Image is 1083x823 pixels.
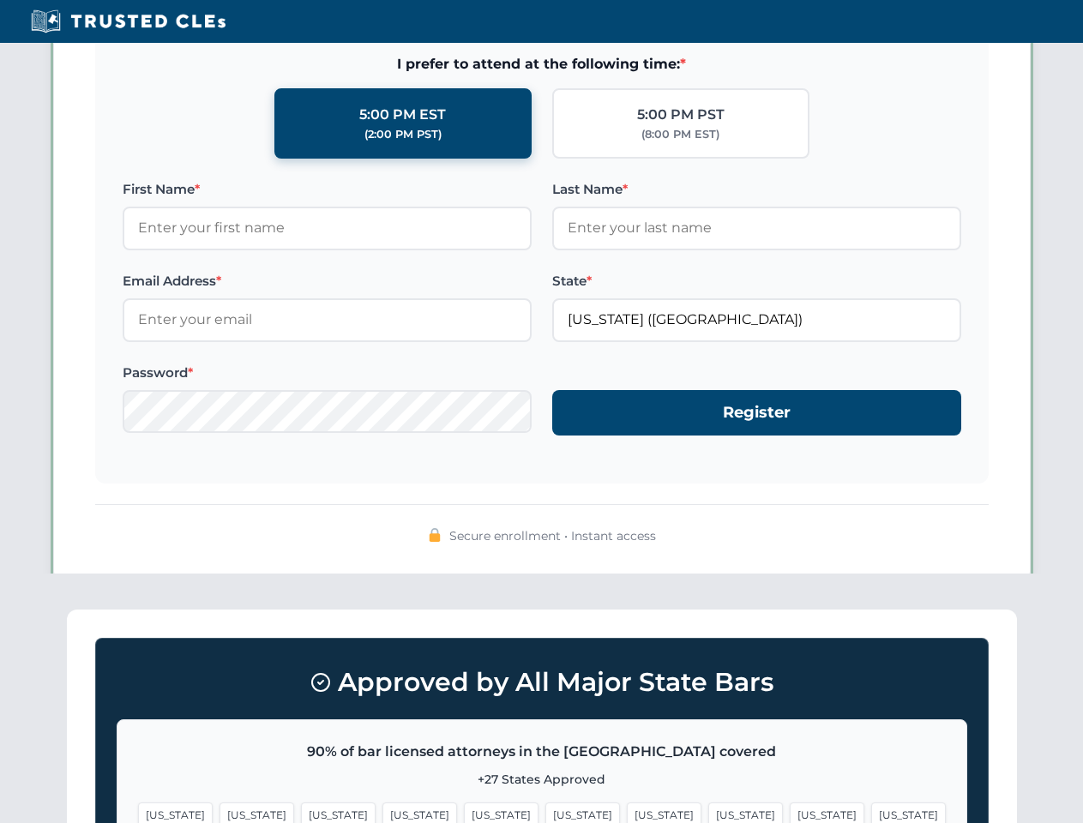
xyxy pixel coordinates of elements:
[449,526,656,545] span: Secure enrollment • Instant access
[123,53,961,75] span: I prefer to attend at the following time:
[138,741,946,763] p: 90% of bar licensed attorneys in the [GEOGRAPHIC_DATA] covered
[123,179,532,200] label: First Name
[26,9,231,34] img: Trusted CLEs
[637,104,725,126] div: 5:00 PM PST
[123,271,532,291] label: Email Address
[552,207,961,249] input: Enter your last name
[641,126,719,143] div: (8:00 PM EST)
[117,659,967,706] h3: Approved by All Major State Bars
[123,207,532,249] input: Enter your first name
[552,179,961,200] label: Last Name
[138,770,946,789] p: +27 States Approved
[552,298,961,341] input: Florida (FL)
[428,528,442,542] img: 🔒
[123,298,532,341] input: Enter your email
[552,390,961,436] button: Register
[123,363,532,383] label: Password
[359,104,446,126] div: 5:00 PM EST
[552,271,961,291] label: State
[364,126,442,143] div: (2:00 PM PST)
